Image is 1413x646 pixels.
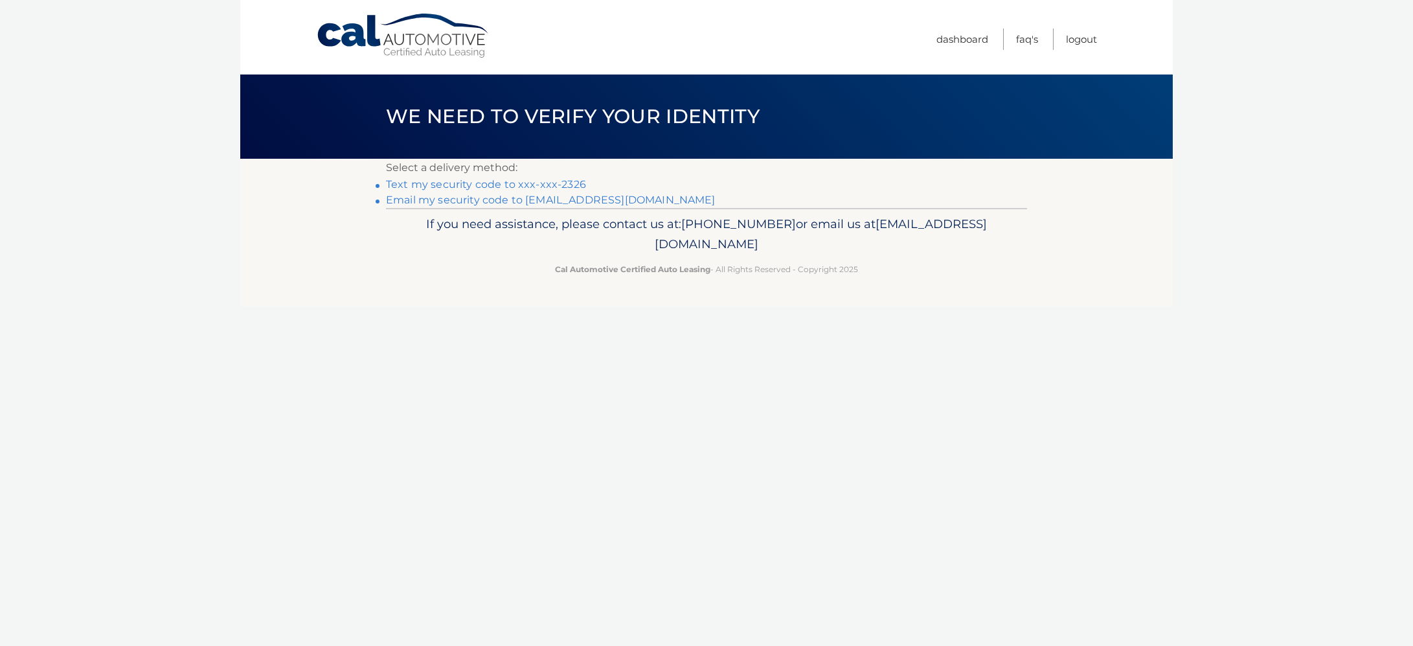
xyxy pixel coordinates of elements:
[1016,29,1038,50] a: FAQ's
[681,216,796,231] span: [PHONE_NUMBER]
[386,178,586,190] a: Text my security code to xxx-xxx-2326
[555,264,710,274] strong: Cal Automotive Certified Auto Leasing
[1066,29,1097,50] a: Logout
[386,104,760,128] span: We need to verify your identity
[316,13,491,59] a: Cal Automotive
[394,262,1019,276] p: - All Rights Reserved - Copyright 2025
[386,194,716,206] a: Email my security code to [EMAIL_ADDRESS][DOMAIN_NAME]
[936,29,988,50] a: Dashboard
[386,159,1027,177] p: Select a delivery method:
[394,214,1019,255] p: If you need assistance, please contact us at: or email us at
